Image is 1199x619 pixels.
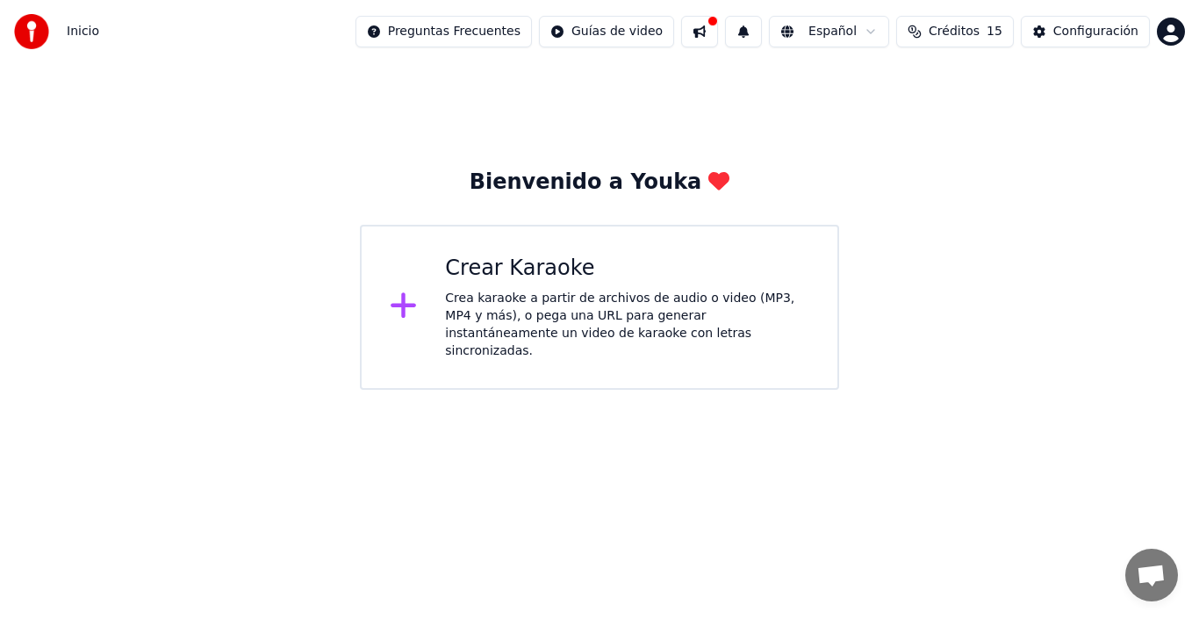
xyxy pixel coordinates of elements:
nav: breadcrumb [67,23,99,40]
button: Configuración [1021,16,1150,47]
img: youka [14,14,49,49]
button: Guías de video [539,16,674,47]
span: Créditos [929,23,980,40]
div: Bienvenido a Youka [470,169,730,197]
a: Chat abierto [1125,549,1178,601]
div: Crear Karaoke [445,255,809,283]
button: Preguntas Frecuentes [355,16,532,47]
button: Créditos15 [896,16,1014,47]
div: Crea karaoke a partir de archivos de audio o video (MP3, MP4 y más), o pega una URL para generar ... [445,290,809,360]
span: Inicio [67,23,99,40]
div: Configuración [1053,23,1138,40]
span: 15 [987,23,1002,40]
